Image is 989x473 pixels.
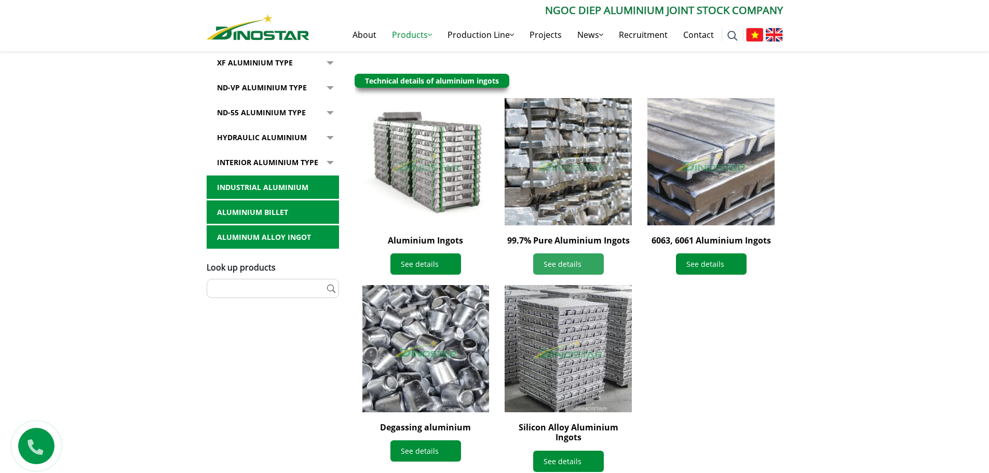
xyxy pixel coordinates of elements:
img: Tiếng Việt [746,28,763,42]
a: Technical details of aluminium ingots [365,76,499,86]
a: Recruitment [611,18,675,51]
a: Industrial aluminium [207,175,339,199]
a: See details [533,253,604,275]
img: search [727,31,738,41]
a: Products [384,18,440,51]
a: Aluminium billet [207,200,339,224]
img: English [766,28,783,42]
p: Ngoc Diep Aluminium Joint Stock Company [309,3,783,18]
img: 6063, 6061 Aluminium Ingots [647,98,775,225]
a: See details [390,253,461,275]
a: Interior Aluminium Type [207,151,339,174]
a: ND-VP Aluminium type [207,76,339,100]
a: XF Aluminium type [207,51,339,75]
a: Projects [522,18,570,51]
a: Silicon Alloy Aluminium Ingots [519,422,618,443]
a: See details [676,253,747,275]
a: ND-55 Aluminium type [207,101,339,125]
a: See details [533,451,604,472]
a: Production Line [440,18,522,51]
a: Aluminium Ingots [388,235,463,246]
img: Degassing aluminium [362,285,490,412]
img: Silicon Alloy Aluminium Ingots [505,285,632,412]
a: See details [390,440,461,462]
a: 6063, 6061 Aluminium Ingots [652,235,771,246]
a: News [570,18,611,51]
span: Look up products [207,262,276,273]
img: 99.7% Pure Aluminium Ingots [505,98,632,225]
a: Degassing aluminium [380,422,471,433]
a: About [345,18,384,51]
a: 99.7% Pure Aluminium Ingots [507,235,630,246]
a: Hydraulic Aluminium [207,126,339,150]
a: Contact [675,18,722,51]
a: Aluminum alloy ingot [207,225,339,249]
img: Nhôm Dinostar [207,14,309,40]
img: Aluminium Ingots [362,98,490,225]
